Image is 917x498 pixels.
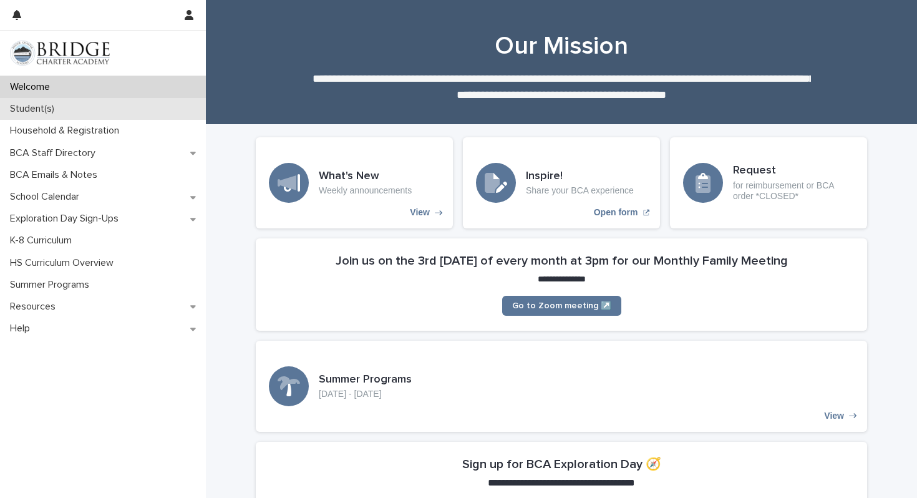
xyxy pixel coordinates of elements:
p: HS Curriculum Overview [5,257,124,269]
p: Share your BCA experience [526,185,634,196]
a: View [256,341,867,432]
p: Summer Programs [5,279,99,291]
p: Household & Registration [5,125,129,137]
p: View [410,207,430,218]
a: Open form [463,137,660,228]
h3: Summer Programs [319,373,412,387]
h1: Our Mission [256,31,867,61]
p: Exploration Day Sign-Ups [5,213,129,225]
a: Go to Zoom meeting ↗️ [502,296,621,316]
span: Go to Zoom meeting ↗️ [512,301,611,310]
p: [DATE] - [DATE] [319,389,412,399]
p: View [824,411,844,421]
p: Help [5,323,40,334]
p: School Calendar [5,191,89,203]
p: Welcome [5,81,60,93]
p: Open form [594,207,638,218]
p: BCA Emails & Notes [5,169,107,181]
p: Resources [5,301,65,313]
h2: Sign up for BCA Exploration Day 🧭 [462,457,661,472]
p: K-8 Curriculum [5,235,82,247]
h3: Inspire! [526,170,634,183]
p: for reimbursement or BCA order *CLOSED* [733,180,854,202]
h3: What's New [319,170,412,183]
a: View [256,137,453,228]
p: BCA Staff Directory [5,147,105,159]
p: Weekly announcements [319,185,412,196]
h2: Join us on the 3rd [DATE] of every month at 3pm for our Monthly Family Meeting [336,253,788,268]
p: Student(s) [5,103,64,115]
img: V1C1m3IdTEidaUdm9Hs0 [10,41,110,66]
h3: Request [733,164,854,178]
